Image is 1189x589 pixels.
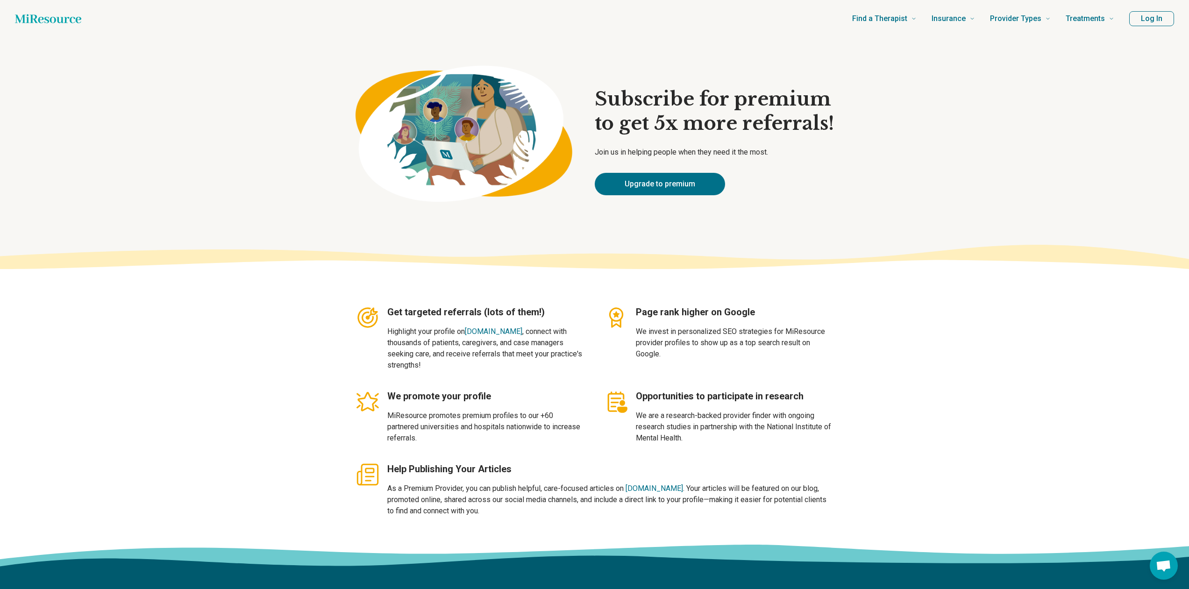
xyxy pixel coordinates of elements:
h3: We promote your profile [387,390,585,403]
h3: Page rank higher on Google [636,305,834,319]
p: As a Premium Provider, you can publish helpful, care-focused articles on . Your articles will be ... [387,483,834,517]
a: Home page [15,9,81,28]
button: Log In [1129,11,1174,26]
div: Open chat [1150,552,1178,580]
span: Find a Therapist [852,12,907,25]
span: Insurance [932,12,966,25]
h3: Get targeted referrals (lots of them!) [387,305,585,319]
p: We are a research-backed provider finder with ongoing research studies in partnership with the Na... [636,410,834,444]
h3: Help Publishing Your Articles [387,462,834,475]
a: Upgrade to premium [595,173,725,195]
p: MiResource promotes premium profiles to our +60 partnered universities and hospitals nationwide t... [387,410,585,444]
a: [DOMAIN_NAME] [465,327,522,336]
p: Join us in helping people when they need it the most. [595,147,834,158]
p: We invest in personalized SEO strategies for MiResource provider profiles to show up as a top sea... [636,326,834,360]
span: Provider Types [990,12,1041,25]
p: Highlight your profile on , connect with thousands of patients, caregivers, and case managers see... [387,326,585,371]
a: [DOMAIN_NAME] [626,484,683,493]
h3: Opportunities to participate in research [636,390,834,403]
h1: Subscribe for premium to get 5x more referrals! [595,87,834,135]
span: Treatments [1066,12,1105,25]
